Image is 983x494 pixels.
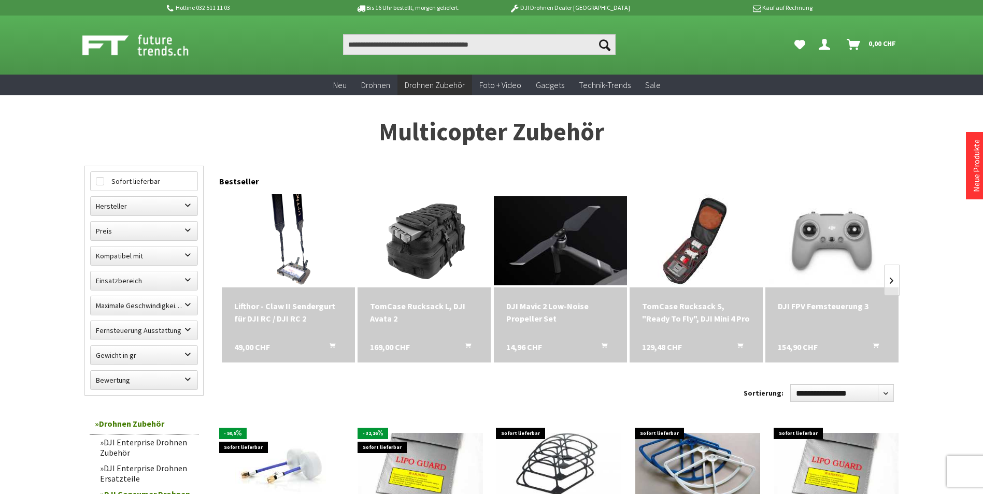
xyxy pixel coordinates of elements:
[642,341,682,353] span: 129,48 CHF
[589,341,614,354] button: In den Warenkorb
[234,341,270,353] span: 49,00 CHF
[815,34,838,55] a: Dein Konto
[971,139,981,192] a: Neue Produkte
[91,346,197,365] label: Gewicht in gr
[536,80,564,90] span: Gadgets
[489,2,650,14] p: DJI Drohnen Dealer [GEOGRAPHIC_DATA]
[95,434,198,460] a: DJI Enterprise Drohnen Zubehör
[452,341,477,354] button: In den Warenkorb
[343,34,616,55] input: Produkt, Marke, Kategorie, EAN, Artikelnummer…
[354,75,397,96] a: Drohnen
[254,194,322,287] img: Lifthor - Claw II Sendergurt für DJI RC / DJI RC 2
[645,80,661,90] span: Sale
[91,222,197,240] label: Preis
[370,300,478,325] a: TomCase Rucksack L, DJI Avata 2 169,00 CHF In den Warenkorb
[219,166,899,192] div: Bestseller
[333,80,347,90] span: Neu
[84,119,899,145] h1: Multicopter Zubehör
[317,341,341,354] button: In den Warenkorb
[778,341,818,353] span: 154,90 CHF
[370,300,478,325] div: TomCase Rucksack L, DJI Avata 2
[397,75,472,96] a: Drohnen Zubehör
[494,196,627,285] img: DJI Mavic 2 Low-Noise Propeller Set
[234,300,343,325] div: Lifthor - Claw II Sendergurt für DJI RC / DJI RC 2
[868,35,896,52] span: 0,00 CHF
[326,75,354,96] a: Neu
[744,385,783,401] label: Sortierung:
[860,341,885,354] button: In den Warenkorb
[472,75,529,96] a: Foto + Video
[234,300,343,325] a: Lifthor - Claw II Sendergurt für DJI RC / DJI RC 2 49,00 CHF In den Warenkorb
[778,300,886,312] div: DJI FPV Fernsteuerung 3
[91,371,197,389] label: Bewertung
[529,75,572,96] a: Gadgets
[724,341,749,354] button: In den Warenkorb
[594,34,616,55] button: Suchen
[82,32,211,58] img: Shop Futuretrends - zur Startseite wechseln
[638,75,668,96] a: Sale
[649,194,743,287] img: TomCase Rucksack S, "Ready To Fly", DJI Mini 4 Pro
[91,197,197,215] label: Hersteller
[479,80,521,90] span: Foto + Video
[789,34,810,55] a: Meine Favoriten
[95,460,198,486] a: DJI Enterprise Drohnen Ersatzteile
[506,341,542,353] span: 14,96 CHF
[378,194,471,287] img: TomCase Rucksack L, DJI Avata 2
[91,271,197,290] label: Einsatzbereich
[651,2,813,14] p: Kauf auf Rechnung
[370,341,410,353] span: 169,00 CHF
[778,300,886,312] a: DJI FPV Fernsteuerung 3 154,90 CHF In den Warenkorb
[572,75,638,96] a: Technik-Trends
[506,300,615,325] div: DJI Mavic 2 Low-Noise Propeller Set
[91,321,197,340] label: Fernsteuerung Ausstattung
[765,196,899,285] img: DJI FPV Fernsteuerung 3
[91,172,197,191] label: Sofort lieferbar
[579,80,631,90] span: Technik-Trends
[91,246,197,265] label: Kompatibel mit
[91,296,197,315] label: Maximale Geschwindigkeit in km/h
[642,300,750,325] div: TomCase Rucksack S, "Ready To Fly", DJI Mini 4 Pro
[361,80,390,90] span: Drohnen
[165,2,327,14] p: Hotline 032 511 11 03
[642,300,750,325] a: TomCase Rucksack S, "Ready To Fly", DJI Mini 4 Pro 129,48 CHF In den Warenkorb
[327,2,489,14] p: Bis 16 Uhr bestellt, morgen geliefert.
[405,80,465,90] span: Drohnen Zubehör
[843,34,901,55] a: Warenkorb
[90,413,198,434] a: Drohnen Zubehör
[506,300,615,325] a: DJI Mavic 2 Low-Noise Propeller Set 14,96 CHF In den Warenkorb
